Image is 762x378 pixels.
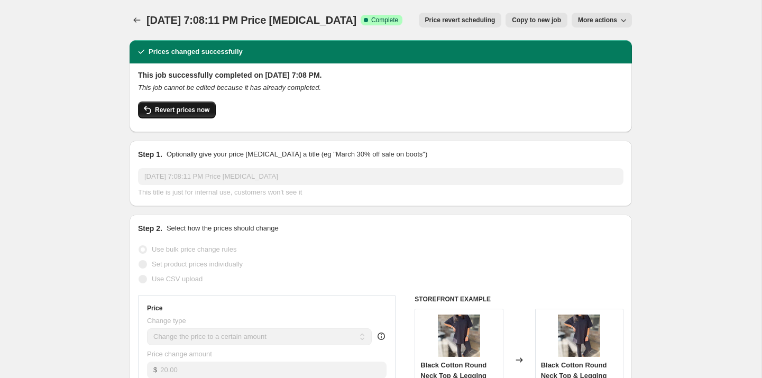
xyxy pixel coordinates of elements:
[152,245,236,253] span: Use bulk price change rules
[153,366,157,374] span: $
[438,315,480,357] img: IMG_3122_4177f282-f2fd-4524-a1c7-b10933683ed1_80x.jpg
[138,168,623,185] input: 30% off holiday sale
[138,84,321,91] i: This job cannot be edited because it has already completed.
[506,13,567,27] button: Copy to new job
[149,47,243,57] h2: Prices changed successfully
[167,223,279,234] p: Select how the prices should change
[167,149,427,160] p: Optionally give your price [MEDICAL_DATA] a title (eg "March 30% off sale on boots")
[147,304,162,312] h3: Price
[425,16,495,24] span: Price revert scheduling
[155,106,209,114] span: Revert prices now
[147,350,212,358] span: Price change amount
[419,13,502,27] button: Price revert scheduling
[371,16,398,24] span: Complete
[138,223,162,234] h2: Step 2.
[152,275,203,283] span: Use CSV upload
[376,331,387,342] div: help
[147,317,186,325] span: Change type
[572,13,632,27] button: More actions
[415,295,623,303] h6: STOREFRONT EXAMPLE
[558,315,600,357] img: IMG_3122_4177f282-f2fd-4524-a1c7-b10933683ed1_80x.jpg
[138,102,216,118] button: Revert prices now
[130,13,144,27] button: Price change jobs
[138,70,623,80] h2: This job successfully completed on [DATE] 7:08 PM.
[512,16,561,24] span: Copy to new job
[138,149,162,160] h2: Step 1.
[138,188,302,196] span: This title is just for internal use, customers won't see it
[152,260,243,268] span: Set product prices individually
[578,16,617,24] span: More actions
[146,14,356,26] span: [DATE] 7:08:11 PM Price [MEDICAL_DATA]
